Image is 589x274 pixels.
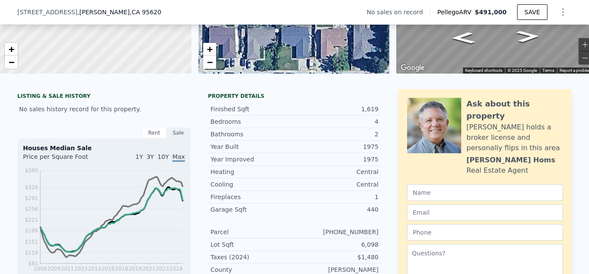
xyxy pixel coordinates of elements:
button: SAVE [517,4,547,20]
span: Max [172,153,185,162]
a: Zoom in [203,43,216,56]
div: 440 [294,205,379,214]
tspan: $256 [25,206,38,212]
tspan: $186 [25,228,38,234]
span: , CA 95620 [130,9,162,16]
div: Heating [210,168,294,176]
div: 4 [294,117,379,126]
div: Ask about this property [466,98,563,122]
div: $1,480 [294,253,379,261]
span: [STREET_ADDRESS] [17,8,78,16]
tspan: $380 [25,168,38,174]
div: Real Estate Agent [466,165,528,176]
div: [PHONE_NUMBER] [294,228,379,236]
span: 1Y [136,153,143,160]
tspan: $291 [25,195,38,201]
div: 6,098 [294,240,379,249]
div: No sales history record for this property. [17,101,191,117]
button: Keyboard shortcuts [465,68,502,74]
div: County [210,265,294,274]
input: Name [407,184,563,201]
tspan: 2014 [88,266,101,272]
div: [PERSON_NAME] Homs [466,155,555,165]
div: 1975 [294,155,379,164]
path: Go West, W F St [506,28,549,45]
span: + [9,44,14,55]
div: Cooling [210,180,294,189]
tspan: 2019 [129,266,142,272]
span: − [9,57,14,68]
tspan: 2018 [115,266,129,272]
tspan: 2023 [156,266,169,272]
div: Bathrooms [210,130,294,139]
div: [PERSON_NAME] [294,265,379,274]
a: Zoom in [5,43,18,56]
div: Taxes (2024) [210,253,294,261]
div: 1,619 [294,105,379,113]
div: 1975 [294,142,379,151]
div: Lot Sqft [210,240,294,249]
div: Rent [142,127,166,139]
input: Phone [407,224,563,241]
tspan: 2013 [74,266,88,272]
div: LISTING & SALE HISTORY [17,93,191,101]
span: − [207,57,212,68]
tspan: 2021 [142,266,155,272]
tspan: $221 [25,217,38,223]
tspan: 2011 [61,266,74,272]
div: No sales on record [366,8,430,16]
span: © 2025 Google [508,68,537,73]
div: Houses Median Sale [23,144,185,152]
div: Fireplaces [210,193,294,201]
button: Show Options [554,3,572,21]
path: Go East, W F St [442,29,485,47]
tspan: 2016 [101,266,115,272]
div: [PERSON_NAME] holds a broker license and personally flips in this area [466,122,563,153]
a: Open this area in Google Maps (opens a new window) [398,62,427,74]
span: , [PERSON_NAME] [78,8,162,16]
tspan: 2008 [34,266,47,272]
div: Parcel [210,228,294,236]
span: Pellego ARV [437,8,475,16]
span: 3Y [146,153,154,160]
div: Sale [166,127,191,139]
a: Zoom out [5,56,18,69]
span: + [207,44,212,55]
div: Bedrooms [210,117,294,126]
div: 2 [294,130,379,139]
tspan: $116 [25,250,38,256]
div: Year Improved [210,155,294,164]
div: Finished Sqft [210,105,294,113]
input: Email [407,204,563,221]
span: 10Y [158,153,169,160]
div: Year Built [210,142,294,151]
div: Property details [208,93,381,100]
tspan: $151 [25,239,38,245]
a: Zoom out [203,56,216,69]
tspan: $81 [28,261,38,267]
tspan: $326 [25,184,38,190]
img: Google [398,62,427,74]
div: Central [294,168,379,176]
div: Garage Sqft [210,205,294,214]
tspan: 2009 [47,266,61,272]
div: 1 [294,193,379,201]
div: Central [294,180,379,189]
span: $491,000 [475,9,507,16]
div: Price per Square Foot [23,152,104,166]
tspan: 2024 [169,266,183,272]
a: Terms (opens in new tab) [542,68,554,73]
